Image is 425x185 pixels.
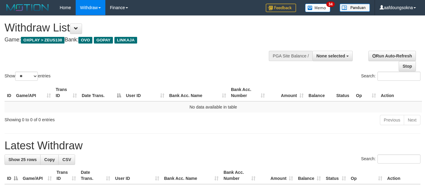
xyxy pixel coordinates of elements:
[354,84,378,101] th: Op: activate to sort column ascending
[44,157,55,162] span: Copy
[267,84,306,101] th: Amount: activate to sort column ascending
[221,167,258,184] th: Bank Acc. Number: activate to sort column ascending
[229,84,267,101] th: Bank Acc. Number: activate to sort column ascending
[94,37,113,44] span: GOPAY
[312,51,353,61] button: None selected
[377,154,420,164] input: Search:
[348,167,385,184] th: Op: activate to sort column ascending
[40,154,59,165] a: Copy
[326,2,334,7] span: 34
[5,114,173,123] div: Showing 0 to 0 of 0 entries
[5,72,51,81] label: Show entries
[167,84,229,101] th: Bank Acc. Name: activate to sort column ascending
[162,167,221,184] th: Bank Acc. Name: activate to sort column ascending
[20,167,54,184] th: Game/API: activate to sort column ascending
[334,84,354,101] th: Status
[8,157,37,162] span: Show 25 rows
[5,3,51,12] img: MOTION_logo.png
[323,167,348,184] th: Status: activate to sort column ascending
[306,84,334,101] th: Balance
[340,4,370,12] img: panduan.png
[79,84,124,101] th: Date Trans.: activate to sort column descending
[113,167,162,184] th: User ID: activate to sort column ascending
[58,154,75,165] a: CSV
[404,115,420,125] a: Next
[5,22,277,34] h1: Withdraw List
[385,167,420,184] th: Action
[21,37,64,44] span: OXPLAY > ZEUS138
[78,37,92,44] span: OVO
[114,37,137,44] span: LINKAJA
[305,4,331,12] img: Button%20Memo.svg
[295,167,323,184] th: Balance: activate to sort column ascending
[380,115,404,125] a: Previous
[78,167,113,184] th: Date Trans.: activate to sort column ascending
[15,72,38,81] select: Showentries
[5,84,14,101] th: ID
[14,84,53,101] th: Game/API: activate to sort column ascending
[124,84,167,101] th: User ID: activate to sort column ascending
[266,4,296,12] img: Feedback.jpg
[269,51,312,61] div: PGA Site Balance /
[316,54,345,58] span: None selected
[399,61,416,71] a: Stop
[5,167,20,184] th: ID: activate to sort column descending
[361,154,420,164] label: Search:
[54,167,78,184] th: Trans ID: activate to sort column ascending
[377,72,420,81] input: Search:
[5,101,422,112] td: No data available in table
[258,167,296,184] th: Amount: activate to sort column ascending
[5,37,277,43] h4: Game: Bank:
[361,72,420,81] label: Search:
[5,140,420,152] h1: Latest Withdraw
[5,154,41,165] a: Show 25 rows
[368,51,416,61] a: Run Auto-Refresh
[378,84,422,101] th: Action
[62,157,71,162] span: CSV
[53,84,79,101] th: Trans ID: activate to sort column ascending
